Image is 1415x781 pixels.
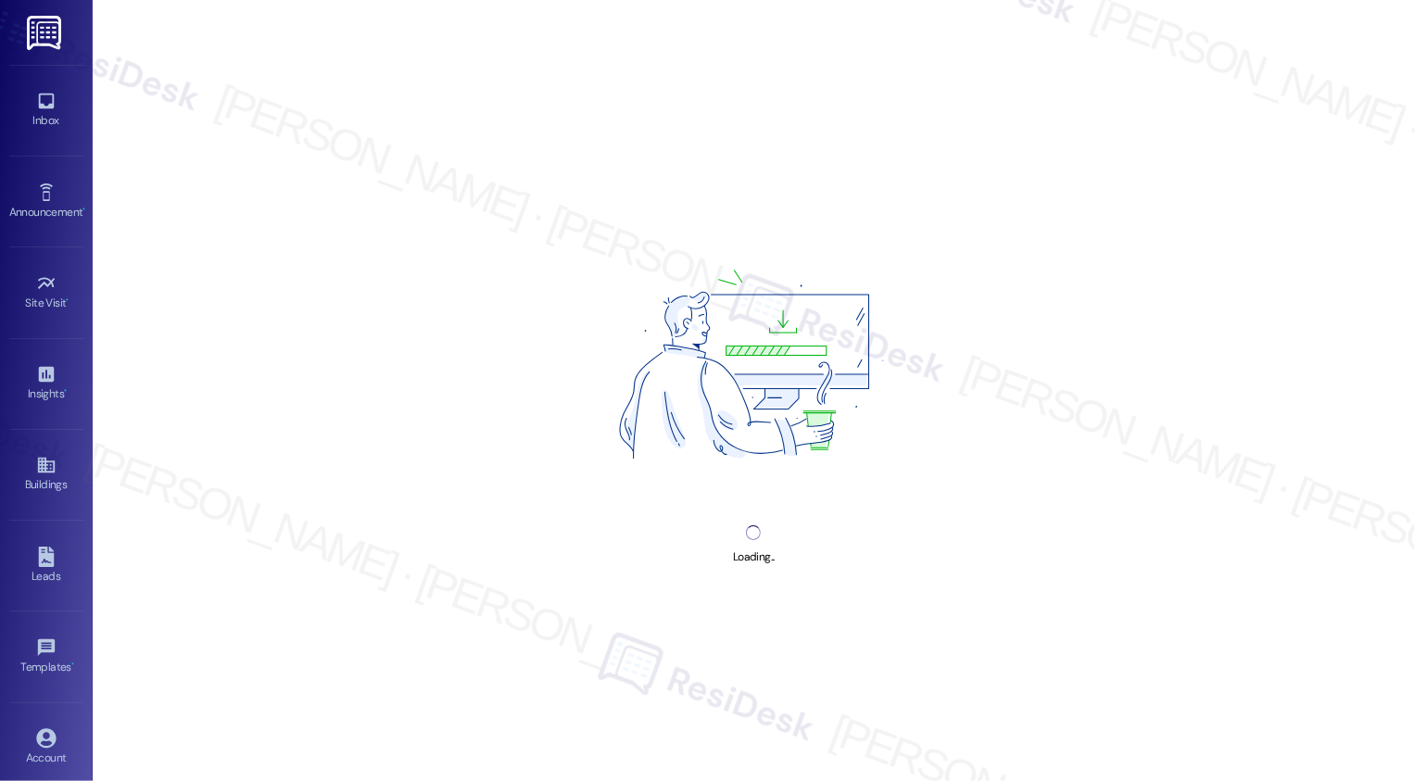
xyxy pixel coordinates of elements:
span: • [64,384,67,397]
a: Site Visit • [9,268,83,318]
span: • [82,203,85,216]
span: • [71,658,74,671]
span: • [67,294,69,307]
img: ResiDesk Logo [27,16,65,50]
a: Insights • [9,359,83,409]
a: Buildings [9,449,83,499]
a: Leads [9,541,83,591]
a: Account [9,723,83,773]
a: Templates • [9,632,83,682]
div: Loading... [733,548,775,567]
a: Inbox [9,85,83,135]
